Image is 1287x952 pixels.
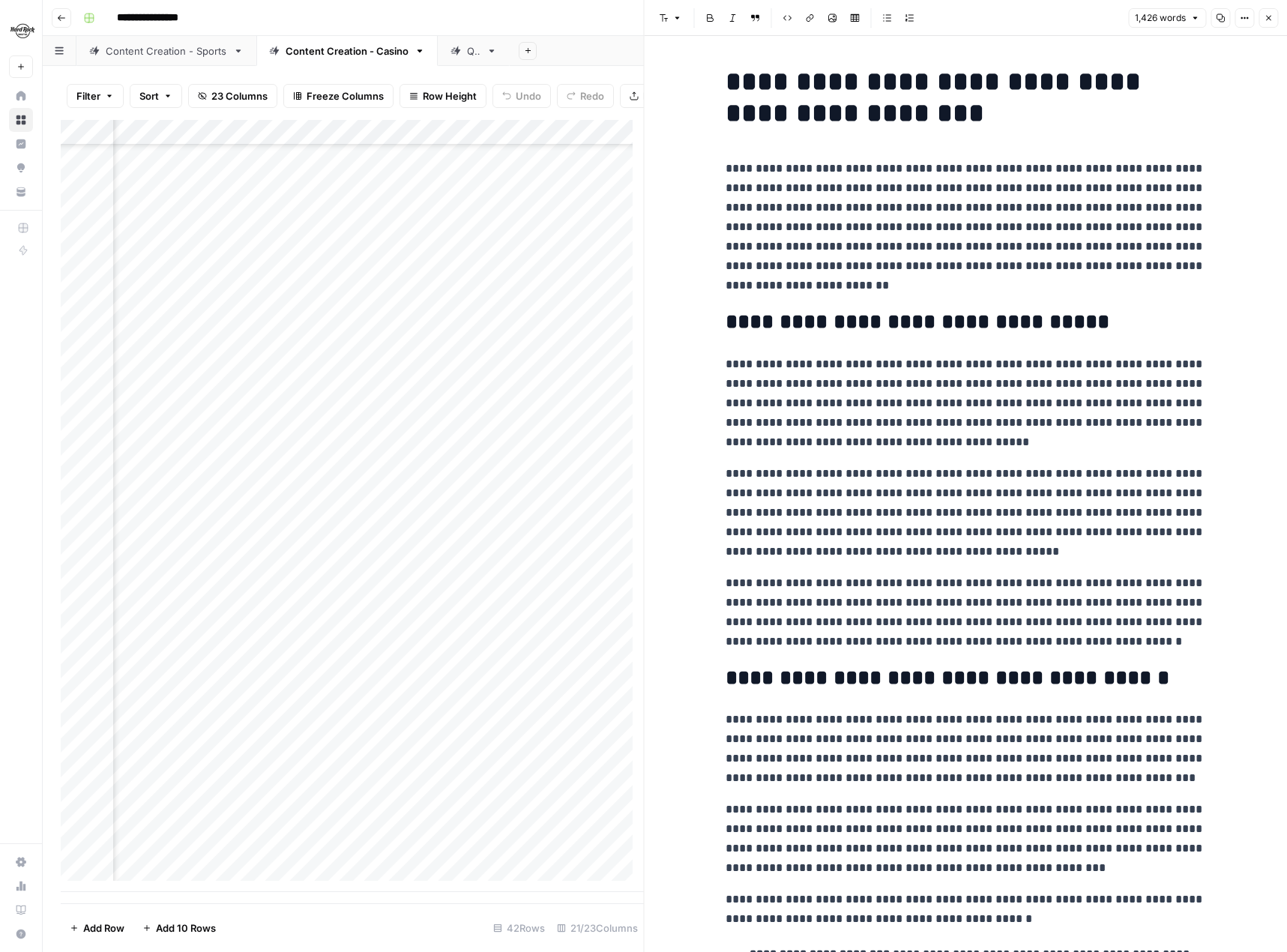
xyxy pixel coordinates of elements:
[9,898,33,922] a: Learning Hub
[400,84,486,108] button: Row Height
[61,916,133,940] button: Add Row
[130,84,182,108] button: Sort
[9,156,33,180] a: Opportunities
[211,88,268,103] span: 23 Columns
[9,850,33,874] a: Settings
[1128,8,1206,28] button: 1,426 words
[620,84,706,108] button: Export CSV
[9,180,33,204] a: Your Data
[1135,11,1186,25] span: 1,426 words
[67,84,124,108] button: Filter
[487,916,551,940] div: 42 Rows
[76,88,100,103] span: Filter
[307,88,384,103] span: Freeze Columns
[106,43,227,58] div: Content Creation - Sports
[467,43,480,58] div: QA
[580,88,604,103] span: Redo
[9,17,36,44] img: Hard Rock Digital Logo
[492,84,551,108] button: Undo
[283,84,394,108] button: Freeze Columns
[9,84,33,108] a: Home
[188,84,277,108] button: 23 Columns
[9,132,33,156] a: Insights
[286,43,409,58] div: Content Creation - Casino
[551,916,644,940] div: 21/23 Columns
[9,874,33,898] a: Usage
[76,36,256,66] a: Content Creation - Sports
[9,12,33,49] button: Workspace: Hard Rock Digital
[139,88,159,103] span: Sort
[438,36,510,66] a: QA
[9,108,33,132] a: Browse
[9,922,33,946] button: Help + Support
[83,921,124,936] span: Add Row
[516,88,541,103] span: Undo
[133,916,225,940] button: Add 10 Rows
[423,88,477,103] span: Row Height
[256,36,438,66] a: Content Creation - Casino
[557,84,614,108] button: Redo
[156,921,216,936] span: Add 10 Rows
